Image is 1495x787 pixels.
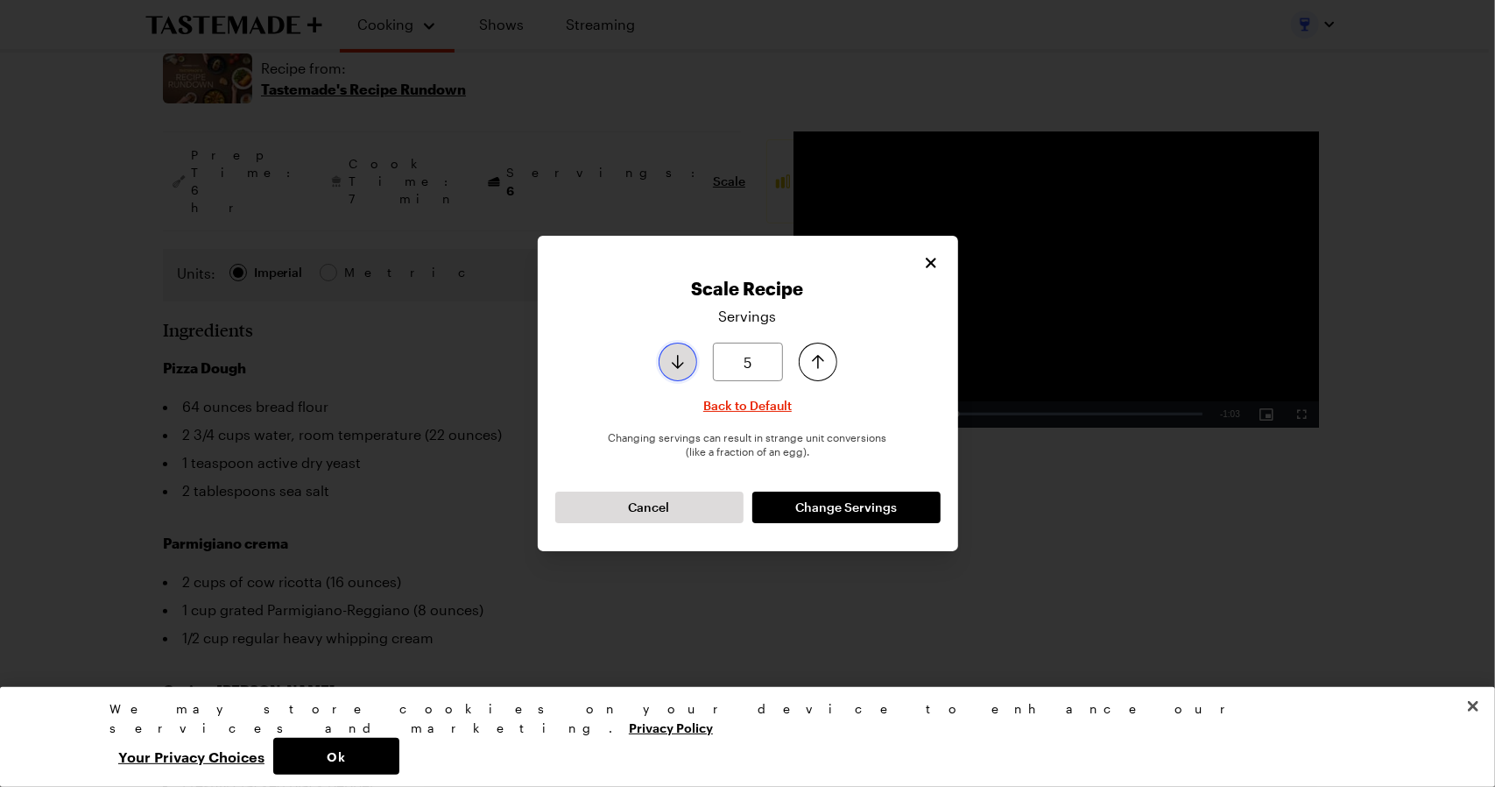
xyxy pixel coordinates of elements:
[1454,687,1492,726] button: Close
[629,499,670,516] span: Cancel
[555,278,941,299] h2: Scale Recipe
[555,492,744,523] button: Cancel
[719,306,777,327] p: Servings
[629,719,713,735] a: More information about your privacy, opens in a new tab
[799,343,837,381] button: Increase serving size by one
[795,499,897,516] span: Change Servings
[109,699,1371,775] div: Privacy
[109,738,273,775] button: Your Privacy Choices
[921,253,941,273] button: Close
[109,699,1371,738] div: We may store cookies on your device to enhance our services and marketing.
[273,738,399,775] button: Ok
[752,492,941,523] button: Change Servings
[659,343,697,381] button: Decrease serving size by one
[703,397,792,415] button: Back to Default
[555,430,941,458] p: Changing servings can result in strange unit conversions (like a fraction of an egg).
